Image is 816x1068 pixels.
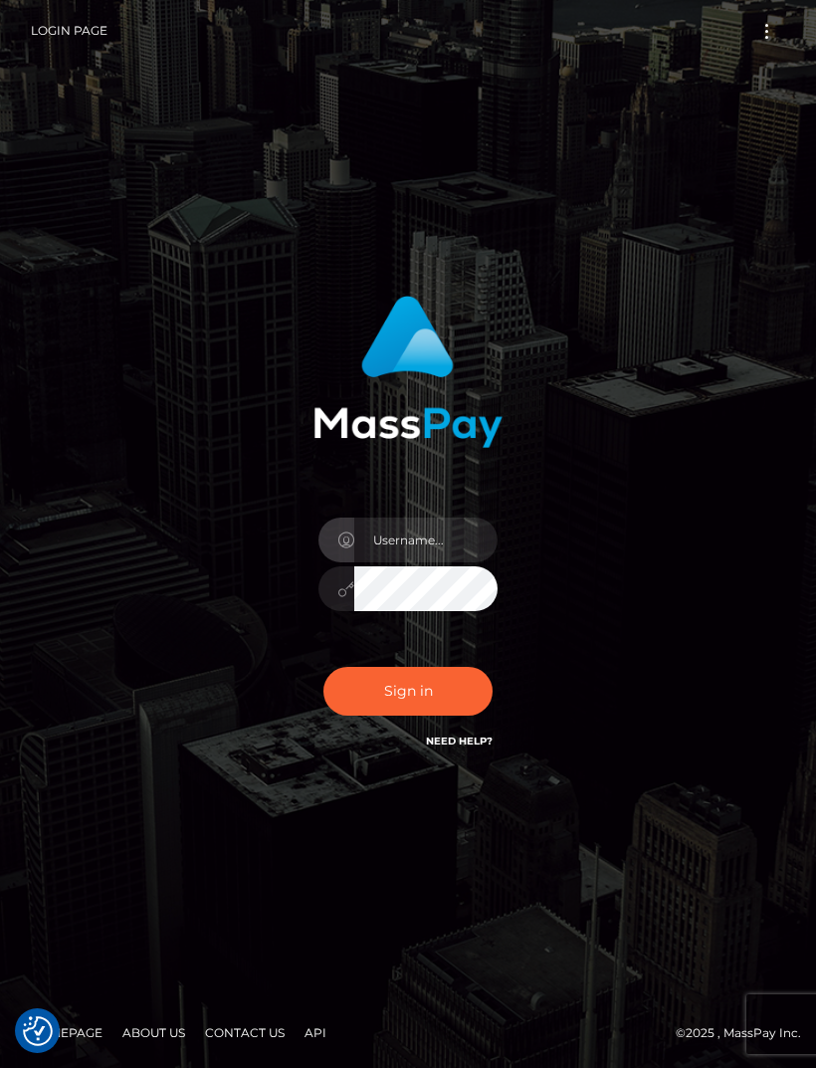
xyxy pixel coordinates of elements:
a: API [297,1017,334,1048]
a: Homepage [22,1017,110,1048]
button: Sign in [323,667,493,716]
button: Toggle navigation [748,18,785,45]
a: About Us [114,1017,193,1048]
input: Username... [354,518,498,562]
img: Revisit consent button [23,1016,53,1046]
a: Contact Us [197,1017,293,1048]
img: MassPay Login [313,296,503,448]
a: Need Help? [426,735,493,748]
div: © 2025 , MassPay Inc. [15,1022,801,1044]
a: Login Page [31,10,107,52]
button: Consent Preferences [23,1016,53,1046]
